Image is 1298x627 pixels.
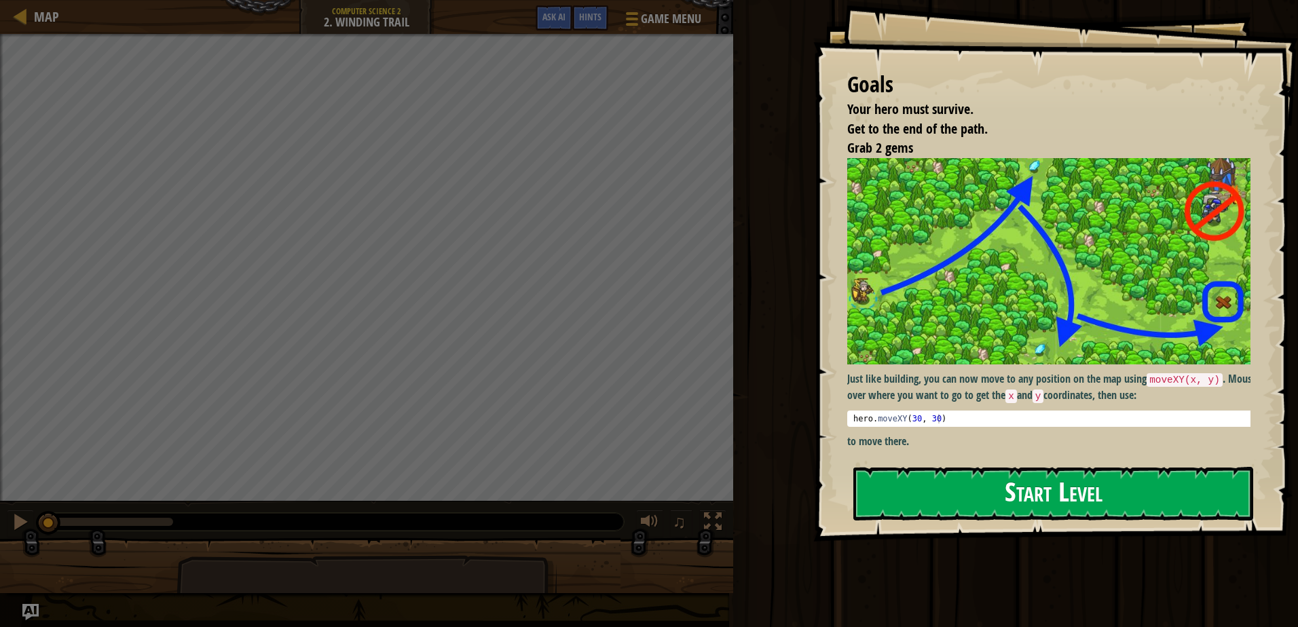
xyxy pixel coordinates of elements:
[1147,373,1223,387] code: moveXY(x, y)
[641,10,701,28] span: Game Menu
[847,138,913,157] span: Grab 2 gems
[7,510,34,537] button: Ctrl + P: Pause
[34,7,59,26] span: Map
[542,10,565,23] span: Ask AI
[830,100,1247,119] li: Your hero must survive.
[1033,389,1044,403] code: y
[847,158,1261,364] img: Winding trail
[670,510,693,537] button: ♫
[830,138,1247,158] li: Grab 2 gems
[847,434,1261,449] p: to move there.
[636,510,663,537] button: Adjust volume
[830,119,1247,139] li: Get to the end of the path.
[536,5,572,31] button: Ask AI
[699,510,726,537] button: Toggle fullscreen
[579,10,601,23] span: Hints
[853,467,1253,520] button: Start Level
[1005,389,1017,403] code: x
[847,371,1261,403] p: Just like building, you can now move to any position on the map using . Mouse over where you want...
[847,100,973,118] span: Your hero must survive.
[847,69,1250,100] div: Goals
[615,5,709,37] button: Game Menu
[27,7,59,26] a: Map
[673,512,686,532] span: ♫
[847,119,988,138] span: Get to the end of the path.
[22,604,39,620] button: Ask AI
